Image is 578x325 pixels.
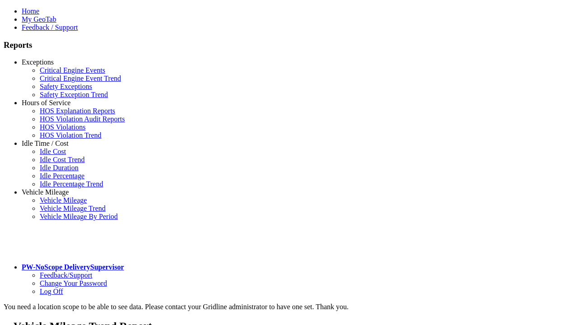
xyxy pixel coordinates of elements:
a: Exceptions [22,58,54,66]
a: Log Off [40,288,63,295]
a: My GeoTab [22,15,56,23]
a: Idle Percentage Trend [40,180,103,188]
h3: Reports [4,40,574,50]
a: Change Your Password [40,279,107,287]
a: Critical Engine Event Trend [40,74,121,82]
a: Idle Percentage [40,172,84,180]
a: Vehicle Mileage By Period [40,213,118,220]
a: Idle Cost Trend [40,156,85,163]
a: Safety Exceptions [40,83,92,90]
a: Vehicle Mileage [22,188,69,196]
a: Home [22,7,39,15]
a: Hours of Service [22,99,70,107]
a: HOS Explanation Reports [40,107,115,115]
a: Vehicle Mileage [40,196,87,204]
a: Idle Cost [40,148,66,155]
a: HOS Violation Trend [40,131,102,139]
a: HOS Violation Audit Reports [40,115,125,123]
a: Feedback / Support [22,23,78,31]
a: Critical Engine Events [40,66,105,74]
a: Idle Time / Cost [22,139,69,147]
a: Feedback/Support [40,271,92,279]
a: Safety Exception Trend [40,91,108,98]
div: You need a location scope to be able to see data. Please contact your Gridline administrator to h... [4,303,574,311]
a: HOS Violations [40,123,85,131]
a: Vehicle Mileage Trend [40,204,106,212]
a: Idle Duration [40,164,79,172]
a: PW-NoScope DeliverySupervisor [22,263,124,271]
